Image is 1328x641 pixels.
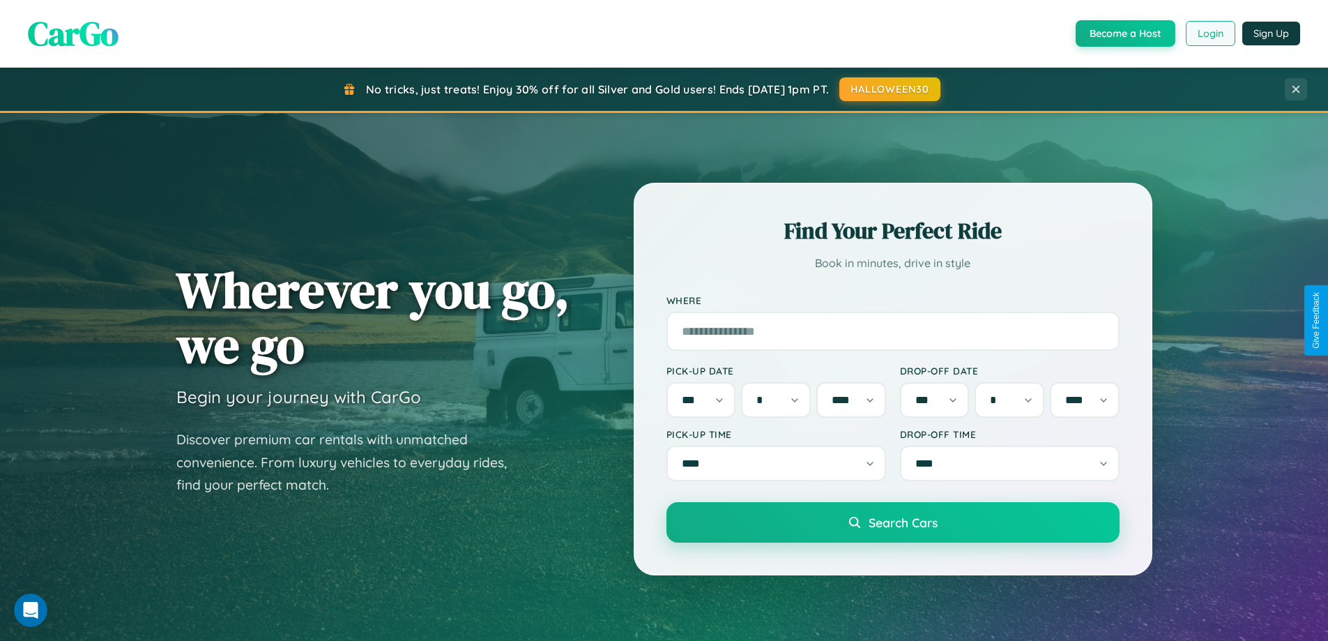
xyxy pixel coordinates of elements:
[176,262,570,372] h1: Wherever you go, we go
[839,77,940,101] button: HALLOWEEN30
[14,594,47,627] iframe: Intercom live chat
[176,386,421,407] h3: Begin your journey with CarGo
[666,502,1120,543] button: Search Cars
[666,294,1120,306] label: Where
[28,10,119,56] span: CarGo
[1186,21,1235,46] button: Login
[666,428,886,440] label: Pick-up Time
[666,216,1120,246] h2: Find Your Perfect Ride
[666,365,886,377] label: Pick-up Date
[1311,292,1321,349] div: Give Feedback
[366,82,829,96] span: No tricks, just treats! Enjoy 30% off for all Silver and Gold users! Ends [DATE] 1pm PT.
[1076,20,1175,47] button: Become a Host
[900,428,1120,440] label: Drop-off Time
[900,365,1120,377] label: Drop-off Date
[1242,22,1300,45] button: Sign Up
[176,428,525,497] p: Discover premium car rentals with unmatched convenience. From luxury vehicles to everyday rides, ...
[869,515,938,530] span: Search Cars
[666,253,1120,273] p: Book in minutes, drive in style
